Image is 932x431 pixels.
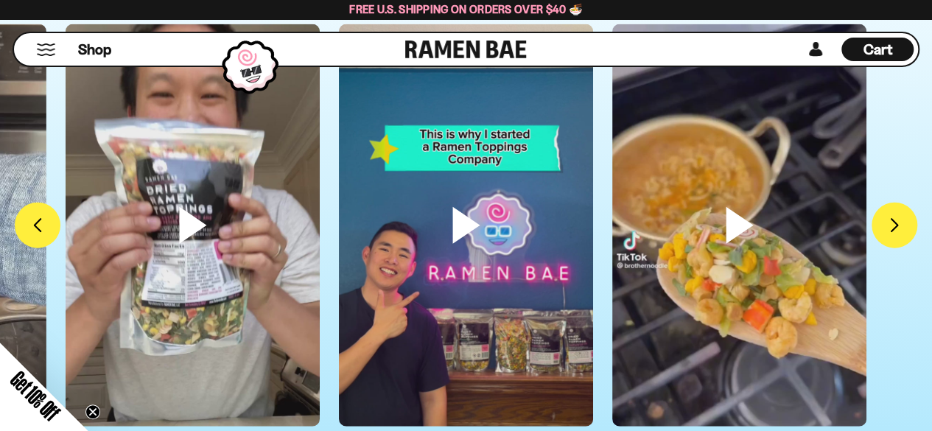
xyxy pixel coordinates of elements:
[36,43,56,56] button: Mobile Menu Trigger
[841,33,914,66] a: Cart
[78,38,111,61] a: Shop
[78,40,111,60] span: Shop
[7,367,64,424] span: Get 10% Off
[15,203,60,248] button: Previous
[872,203,917,248] button: Next
[863,41,892,58] span: Cart
[349,2,583,16] span: Free U.S. Shipping on Orders over $40 🍜
[85,404,100,419] button: Close teaser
